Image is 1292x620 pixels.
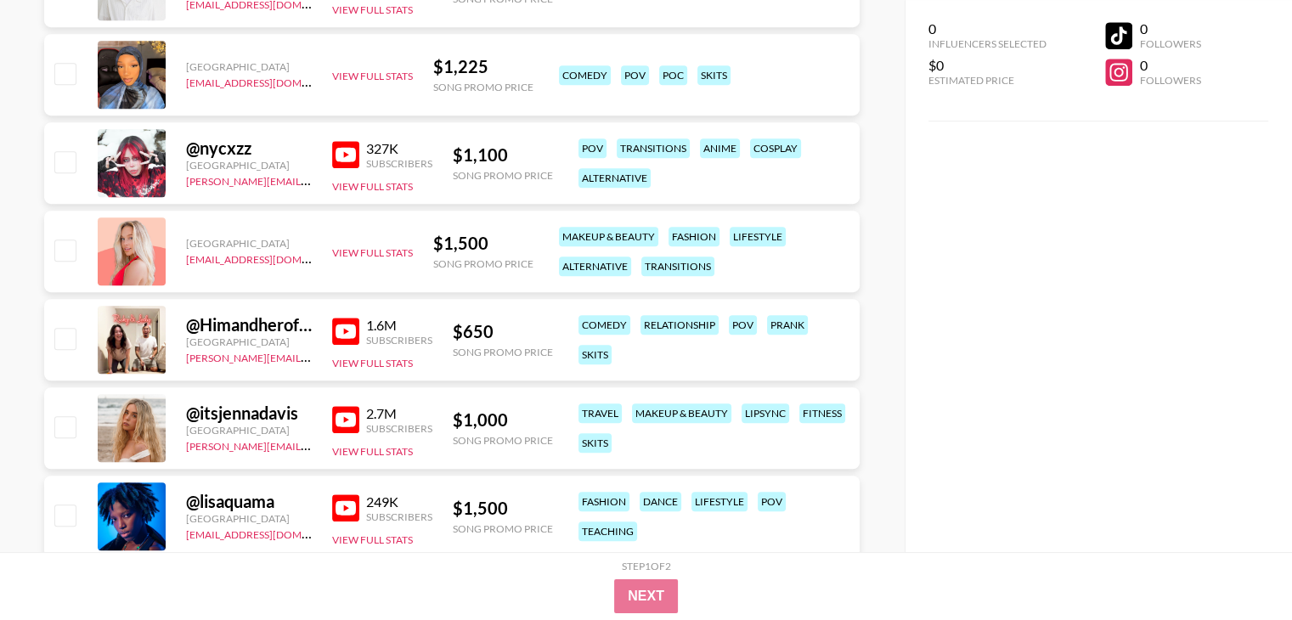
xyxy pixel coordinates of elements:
div: 0 [1139,20,1200,37]
a: [PERSON_NAME][EMAIL_ADDRESS][DOMAIN_NAME] [186,172,437,188]
div: 0 [928,20,1047,37]
div: comedy [578,315,630,335]
div: anime [700,138,740,158]
div: Followers [1139,74,1200,87]
div: Song Promo Price [453,169,553,182]
img: YouTube [332,318,359,345]
div: transitions [641,256,714,276]
div: Song Promo Price [453,522,553,535]
div: travel [578,403,622,423]
div: lifestyle [730,227,786,246]
button: View Full Stats [332,445,413,458]
div: teaching [578,521,637,541]
div: Subscribers [366,422,432,435]
div: poc [659,65,687,85]
div: 249K [366,493,432,510]
div: [GEOGRAPHIC_DATA] [186,159,312,172]
div: Subscribers [366,157,432,170]
div: Song Promo Price [453,434,553,447]
div: prank [767,315,808,335]
div: Followers [1139,37,1200,50]
a: [EMAIL_ADDRESS][DOMAIN_NAME] [186,525,357,541]
div: $ 1,000 [453,409,553,431]
div: fitness [799,403,845,423]
div: pov [621,65,649,85]
div: Subscribers [366,510,432,523]
div: $ 1,500 [453,498,553,519]
div: lipsync [742,403,789,423]
div: pov [758,492,786,511]
a: [EMAIL_ADDRESS][DOMAIN_NAME] [186,73,357,89]
div: [GEOGRAPHIC_DATA] [186,512,312,525]
div: 1.6M [366,317,432,334]
div: comedy [559,65,611,85]
button: View Full Stats [332,70,413,82]
div: Subscribers [366,334,432,347]
div: fashion [669,227,719,246]
div: makeup & beauty [559,227,658,246]
div: 0 [1139,57,1200,74]
button: View Full Stats [332,3,413,16]
div: Influencers Selected [928,37,1047,50]
div: skits [578,433,612,453]
div: fashion [578,492,629,511]
div: makeup & beauty [632,403,731,423]
div: dance [640,492,681,511]
div: [GEOGRAPHIC_DATA] [186,237,312,250]
div: alternative [578,168,651,188]
img: YouTube [332,406,359,433]
button: Next [614,579,678,613]
div: lifestyle [691,492,748,511]
iframe: Drift Widget Chat Controller [1207,535,1272,600]
a: [EMAIL_ADDRESS][DOMAIN_NAME] [186,250,357,266]
div: Step 1 of 2 [622,560,671,572]
button: View Full Stats [332,180,413,193]
div: $ 1,225 [433,56,533,77]
div: @ lisaquama [186,491,312,512]
button: View Full Stats [332,246,413,259]
div: $ 650 [453,321,553,342]
div: alternative [559,256,631,276]
div: pov [578,138,607,158]
div: @ itsjennadavis [186,403,312,424]
div: @ nycxzz [186,138,312,159]
div: Song Promo Price [433,257,533,270]
div: relationship [640,315,719,335]
div: 2.7M [366,405,432,422]
div: skits [578,345,612,364]
div: pov [729,315,757,335]
div: skits [697,65,731,85]
div: $ 1,100 [453,144,553,166]
a: [PERSON_NAME][EMAIL_ADDRESS][DOMAIN_NAME] [186,348,437,364]
div: $ 1,500 [433,233,533,254]
div: Song Promo Price [433,81,533,93]
img: YouTube [332,141,359,168]
img: YouTube [332,494,359,521]
button: View Full Stats [332,357,413,369]
div: @ Himandherofficial [186,314,312,335]
div: [GEOGRAPHIC_DATA] [186,60,312,73]
a: [PERSON_NAME][EMAIL_ADDRESS][DOMAIN_NAME] [186,437,437,453]
div: 327K [366,140,432,157]
div: transitions [617,138,690,158]
button: View Full Stats [332,533,413,546]
div: Song Promo Price [453,346,553,358]
div: [GEOGRAPHIC_DATA] [186,335,312,348]
div: cosplay [750,138,801,158]
div: $0 [928,57,1047,74]
div: Estimated Price [928,74,1047,87]
div: [GEOGRAPHIC_DATA] [186,424,312,437]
